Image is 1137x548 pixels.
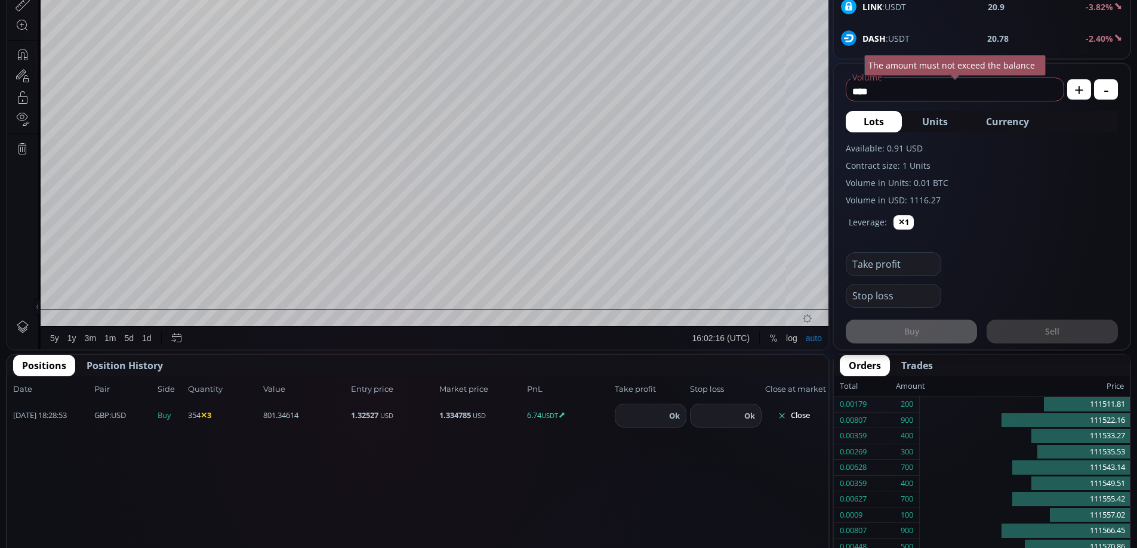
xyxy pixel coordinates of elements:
[665,409,683,422] button: Ok
[901,428,913,444] div: 400
[263,410,347,422] span: 801.34614
[862,1,882,13] b: LINK
[846,194,1118,206] label: Volume in USD: 1116.27
[862,33,886,44] b: DASH
[901,444,913,460] div: 300
[741,409,759,422] button: Ok
[901,358,933,373] span: Trades
[920,428,1130,444] div: 111533.27
[846,142,1118,154] label: Available: 0.91 USD
[840,379,896,394] div: Total
[892,355,942,376] button: Trades
[1067,79,1091,100] button: +
[849,216,887,228] label: Leverage:
[840,507,862,523] div: 0.0009
[840,428,867,444] div: 0.00359
[920,460,1130,476] div: 111543.14
[27,488,33,504] div: Hide Drawings Toolbar
[160,516,179,539] div: Go to
[920,507,1130,524] div: 111557.02
[135,523,144,532] div: 1d
[904,111,966,132] button: Units
[201,410,211,420] b: ✕3
[527,410,611,422] span: 6.74
[840,460,867,475] div: 0.00628
[775,516,794,539] div: Toggle Log Scale
[39,27,58,38] div: BTC
[862,32,910,45] span: :USDT
[39,43,64,52] div: Volume
[87,358,163,373] span: Position History
[794,516,819,539] div: Toggle Auto Scale
[840,523,867,538] div: 0.00807
[922,114,948,129] span: Units
[351,383,435,395] span: Entry price
[158,410,184,422] span: Buy
[158,383,184,395] span: Side
[97,523,109,532] div: 1m
[94,410,126,422] span: :USD
[78,523,89,532] div: 3m
[77,27,113,38] div: Bitcoin
[188,383,260,395] span: Quantity
[901,397,913,412] div: 200
[846,159,1118,172] label: Contract size: 1 Units
[840,444,867,460] div: 0.00269
[161,7,195,16] div: Compare
[223,7,259,16] div: Indicators
[799,523,815,532] div: auto
[690,383,762,395] span: Stop loss
[988,1,1004,13] b: 20.9
[101,7,107,16] div: D
[986,114,1029,129] span: Currency
[1086,1,1113,13] b: -3.82%
[779,523,790,532] div: log
[439,410,471,420] b: 1.334785
[765,406,822,425] button: Close
[685,523,742,532] span: 16:02:16 (UTC)
[920,413,1130,429] div: 111522.16
[188,410,260,422] span: 354
[13,383,91,395] span: Date
[58,27,77,38] div: 1D
[920,397,1130,413] div: 111511.81
[920,523,1130,539] div: 111566.45
[681,516,747,539] button: 16:02:16 (UTC)
[439,383,523,395] span: Market price
[901,460,913,475] div: 700
[840,355,890,376] button: Orders
[987,32,1009,45] b: 20.78
[78,355,172,376] button: Position History
[901,413,913,428] div: 900
[541,411,558,420] small: USDT
[920,491,1130,507] div: 111555.42
[615,383,686,395] span: Take profit
[864,55,1046,76] div: The amount must not exceed the balance
[1086,33,1113,44] b: -2.40%
[1094,79,1118,100] button: -
[473,411,486,420] small: USD
[901,507,913,523] div: 100
[840,413,867,428] div: 0.00807
[380,411,393,420] small: USD
[94,383,154,395] span: Pair
[765,383,822,395] span: Close at market
[758,516,775,539] div: Toggle Percentage
[13,355,75,376] button: Positions
[118,523,127,532] div: 5d
[94,410,109,420] b: GBP
[864,114,884,129] span: Lots
[527,383,611,395] span: PnL
[920,476,1130,492] div: 111549.51
[862,1,906,13] span: :USDT
[11,159,20,171] div: 
[925,379,1124,394] div: Price
[968,111,1047,132] button: Currency
[846,177,1118,189] label: Volume in Units: 0.01 BTC
[351,410,378,420] b: 1.32527
[840,491,867,507] div: 0.00627
[901,523,913,538] div: 900
[896,379,925,394] div: Amount
[22,358,66,373] span: Positions
[263,383,347,395] span: Value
